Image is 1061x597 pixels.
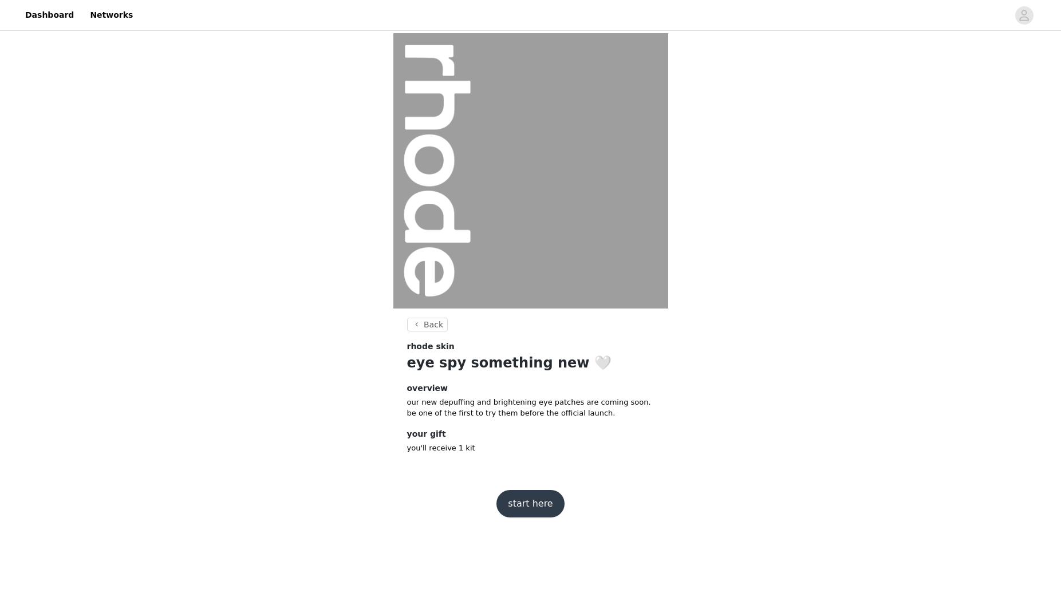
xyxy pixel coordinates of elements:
[18,2,81,28] a: Dashboard
[407,341,455,353] span: rhode skin
[407,318,448,331] button: Back
[407,382,654,394] h4: overview
[393,33,668,309] img: campaign image
[83,2,140,28] a: Networks
[407,397,654,419] p: our new depuffing and brightening eye patches are coming soon. be one of the first to try them be...
[407,428,654,440] h4: your gift
[407,353,654,373] h1: eye spy something new 🤍
[407,442,654,454] p: you'll receive 1 kit
[496,490,564,517] button: start here
[1019,6,1030,25] div: avatar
